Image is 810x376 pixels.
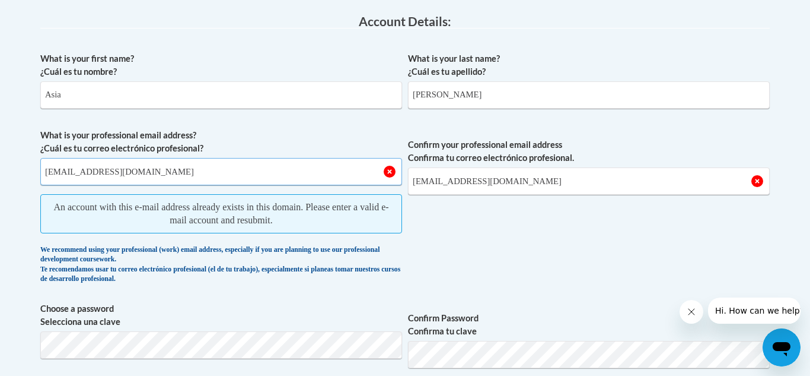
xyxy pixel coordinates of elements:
label: What is your professional email address? ¿Cuál es tu correo electrónico profesional? [40,129,402,155]
label: What is your last name? ¿Cuál es tu apellido? [408,52,770,78]
iframe: Message from company [708,298,801,324]
label: Confirm your professional email address Confirma tu correo electrónico profesional. [408,138,770,165]
div: We recommend using your professional (work) email address, especially if you are planning to use ... [40,245,402,285]
iframe: Close message [680,300,703,324]
label: Confirm Password Confirma tu clave [408,312,770,338]
input: Metadata input [408,81,770,109]
iframe: Button to launch messaging window [763,328,801,366]
label: What is your first name? ¿Cuál es tu nombre? [40,52,402,78]
span: Account Details: [359,14,451,29]
label: Choose a password Selecciona una clave [40,302,402,328]
span: Hi. How can we help? [7,8,96,18]
input: Metadata input [40,158,402,185]
input: Metadata input [40,81,402,109]
input: Required [408,168,770,195]
span: An account with this e-mail address already exists in this domain. Please enter a valid e-mail ac... [40,194,402,233]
